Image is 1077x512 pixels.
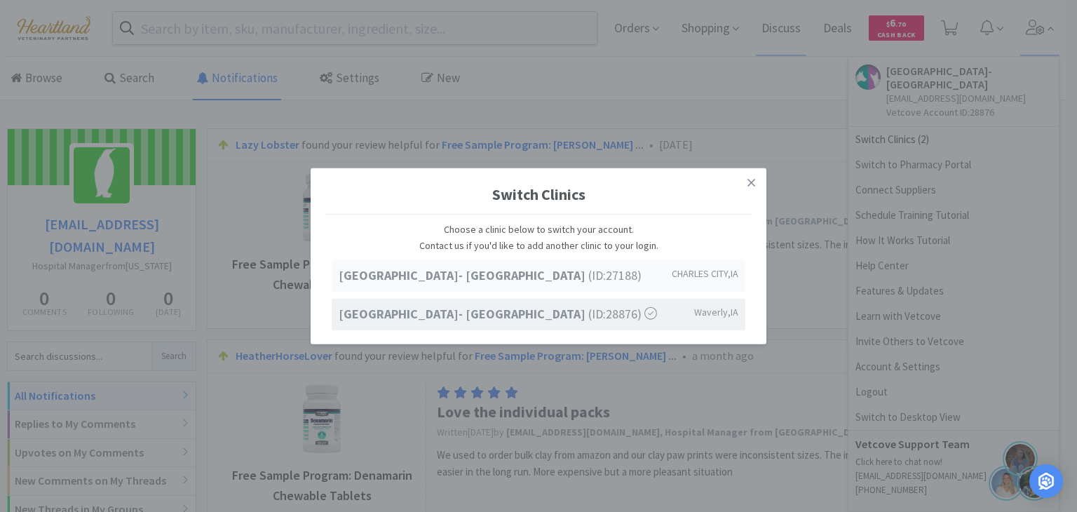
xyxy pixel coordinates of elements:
span: CHARLES CITY , IA [672,266,738,281]
span: Waverly , IA [694,304,738,319]
strong: [GEOGRAPHIC_DATA]- [GEOGRAPHIC_DATA] [339,305,588,321]
span: (ID: 28876 ) [339,304,657,324]
p: Choose a clinic below to switch your account. Contact us if you'd like to add another clinic to y... [332,222,745,253]
span: (ID: 27188 ) [339,266,642,286]
strong: [GEOGRAPHIC_DATA]- [GEOGRAPHIC_DATA] [339,267,588,283]
h1: Switch Clinics [325,175,752,215]
div: Open Intercom Messenger [1029,464,1063,498]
